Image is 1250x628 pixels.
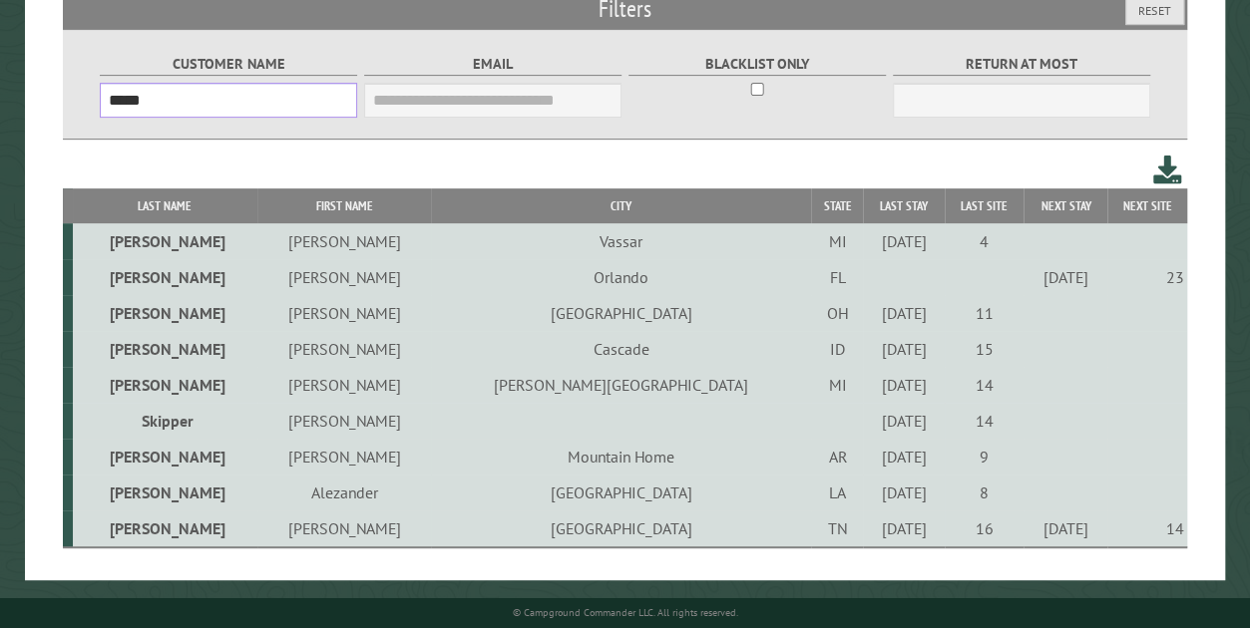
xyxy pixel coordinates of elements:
[811,188,863,223] th: State
[73,295,257,331] td: [PERSON_NAME]
[863,188,944,223] th: Last Stay
[73,510,257,547] td: [PERSON_NAME]
[811,223,863,259] td: MI
[1107,259,1187,295] td: 23
[867,375,942,395] div: [DATE]
[867,411,942,431] div: [DATE]
[100,53,358,76] label: Customer Name
[73,331,257,367] td: [PERSON_NAME]
[867,231,942,251] div: [DATE]
[1153,152,1182,188] a: Download this customer list (.csv)
[945,474,1025,510] td: 8
[945,188,1025,223] th: Last Site
[945,403,1025,439] td: 14
[431,188,811,223] th: City
[1107,188,1187,223] th: Next Site
[431,367,811,403] td: [PERSON_NAME][GEOGRAPHIC_DATA]
[1107,510,1187,547] td: 14
[257,223,431,259] td: [PERSON_NAME]
[257,188,431,223] th: First Name
[431,223,811,259] td: Vassar
[1027,518,1104,538] div: [DATE]
[431,295,811,331] td: [GEOGRAPHIC_DATA]
[945,295,1025,331] td: 11
[867,518,942,538] div: [DATE]
[257,259,431,295] td: [PERSON_NAME]
[811,259,863,295] td: FL
[945,367,1025,403] td: 14
[257,439,431,474] td: [PERSON_NAME]
[431,474,811,510] td: [GEOGRAPHIC_DATA]
[811,295,863,331] td: OH
[867,339,942,359] div: [DATE]
[513,606,738,619] small: © Campground Commander LLC. All rights reserved.
[257,474,431,510] td: Alezander
[893,53,1151,76] label: Return at most
[431,439,811,474] td: Mountain Home
[73,223,257,259] td: [PERSON_NAME]
[73,439,257,474] td: [PERSON_NAME]
[945,223,1025,259] td: 4
[867,303,942,323] div: [DATE]
[257,367,431,403] td: [PERSON_NAME]
[73,367,257,403] td: [PERSON_NAME]
[628,53,887,76] label: Blacklist only
[811,367,863,403] td: MI
[431,331,811,367] td: Cascade
[945,510,1025,547] td: 16
[811,331,863,367] td: ID
[73,403,257,439] td: Skipper
[73,188,257,223] th: Last Name
[811,474,863,510] td: LA
[811,510,863,547] td: TN
[431,510,811,547] td: [GEOGRAPHIC_DATA]
[73,259,257,295] td: [PERSON_NAME]
[1024,188,1107,223] th: Next Stay
[867,482,942,502] div: [DATE]
[811,439,863,474] td: AR
[364,53,623,76] label: Email
[867,447,942,467] div: [DATE]
[945,331,1025,367] td: 15
[945,439,1025,474] td: 9
[257,295,431,331] td: [PERSON_NAME]
[1027,267,1104,287] div: [DATE]
[257,403,431,439] td: [PERSON_NAME]
[257,510,431,547] td: [PERSON_NAME]
[257,331,431,367] td: [PERSON_NAME]
[431,259,811,295] td: Orlando
[73,474,257,510] td: [PERSON_NAME]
